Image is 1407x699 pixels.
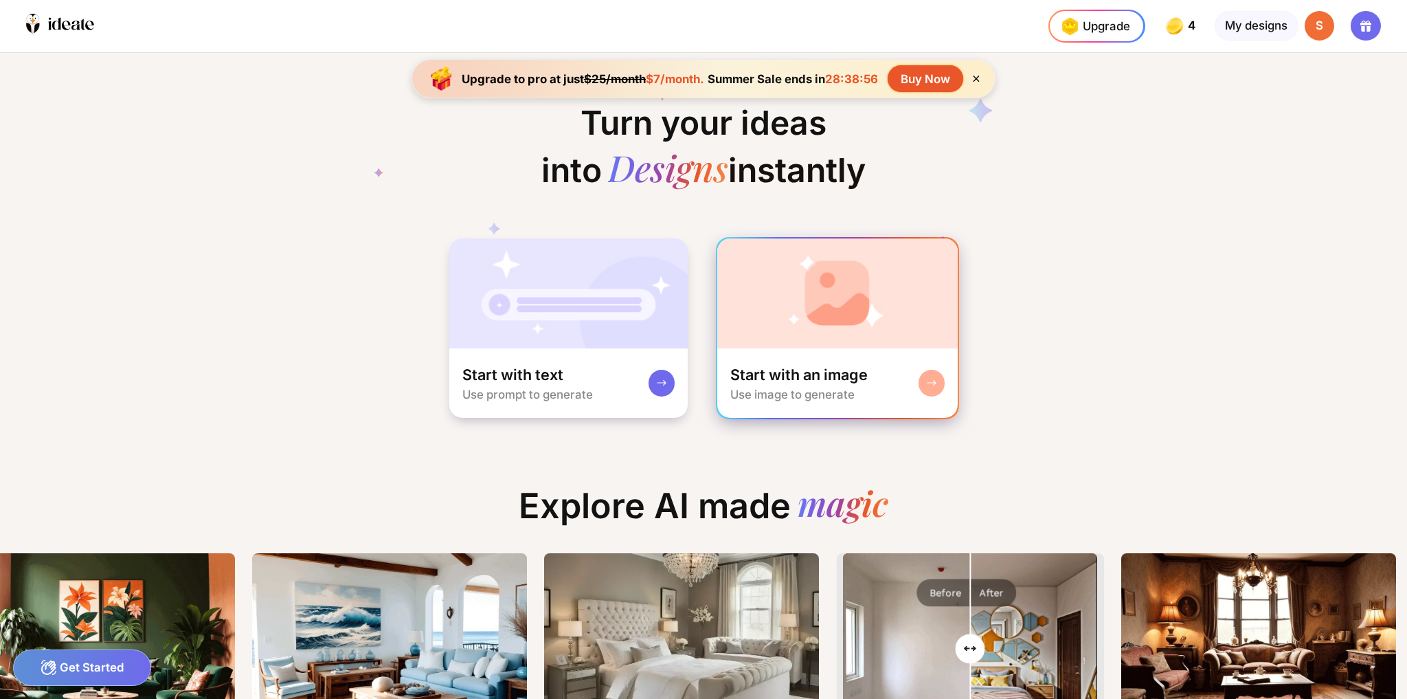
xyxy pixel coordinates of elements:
div: My designs [1215,11,1298,41]
div: S [1305,11,1334,41]
img: startWithImageCardBg.jpg [717,238,958,348]
div: Upgrade to pro at just [462,72,704,86]
div: Start with text [462,365,563,385]
div: Buy Now [888,65,963,92]
img: upgrade-nav-btn-icon.gif [1057,13,1083,39]
div: Upgrade [1057,13,1130,39]
div: Start with an image [730,365,868,385]
div: Explore AI made [506,485,901,540]
div: Get Started [13,650,151,686]
span: $7/month. [646,72,704,86]
img: upgrade-banner-new-year-icon.gif [425,63,458,96]
div: Use image to generate [730,388,855,401]
span: $25/month [584,72,646,86]
img: startWithTextCardBg.jpg [449,238,688,348]
div: Use prompt to generate [462,388,593,401]
span: 4 [1188,19,1198,32]
span: 28:38:56 [825,72,878,86]
div: magic [798,485,888,526]
div: Summer Sale ends in [704,72,881,86]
